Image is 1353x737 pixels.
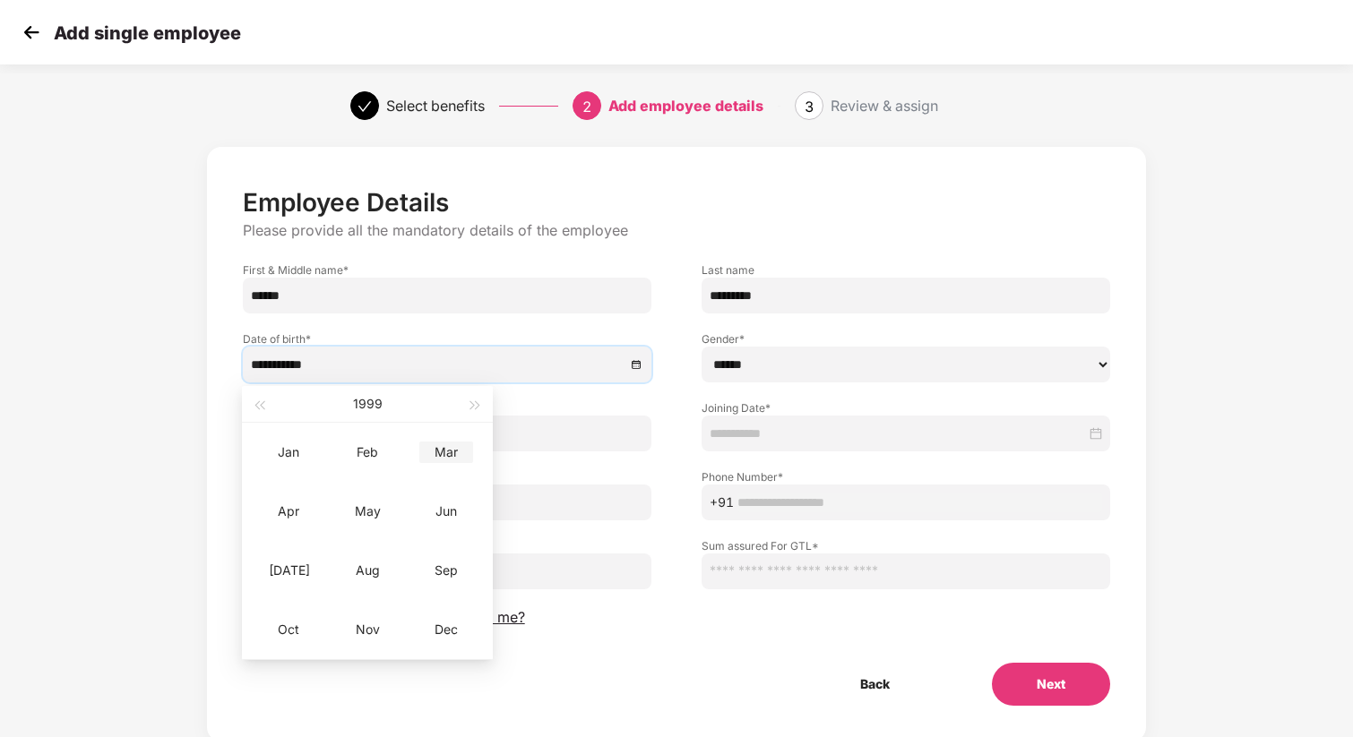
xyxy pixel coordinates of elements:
[54,22,241,44] p: Add single employee
[702,400,1110,416] label: Joining Date
[328,541,407,600] td: 1999-08
[407,541,486,600] td: 1999-09
[243,262,651,278] label: First & Middle name
[419,441,473,463] div: Mar
[340,441,394,463] div: Feb
[831,91,938,120] div: Review & assign
[702,331,1110,347] label: Gender
[353,386,383,422] button: 1999
[243,187,1111,218] p: Employee Details
[262,560,315,581] div: [DATE]
[386,91,485,120] div: Select benefits
[419,501,473,522] div: Jun
[249,541,328,600] td: 1999-07
[992,663,1110,706] button: Next
[243,221,1111,240] p: Please provide all the mandatory details of the employee
[419,619,473,640] div: Dec
[262,501,315,522] div: Apr
[262,441,315,463] div: Jan
[249,482,328,541] td: 1999-04
[328,600,407,659] td: 1999-11
[340,560,394,581] div: Aug
[407,482,486,541] td: 1999-06
[262,619,315,640] div: Oct
[340,501,394,522] div: May
[702,262,1110,278] label: Last name
[407,600,486,659] td: 1999-12
[815,663,935,706] button: Back
[249,423,328,482] td: 1999-01
[702,538,1110,553] label: Sum assured For GTL
[18,19,45,46] img: svg+xml;base64,PHN2ZyB4bWxucz0iaHR0cDovL3d3dy53My5vcmcvMjAwMC9zdmciIHdpZHRoPSIzMCIgaGVpZ2h0PSIzMC...
[328,482,407,541] td: 1999-05
[582,98,591,116] span: 2
[419,560,473,581] div: Sep
[358,99,372,114] span: check
[243,331,651,347] label: Date of birth
[340,619,394,640] div: Nov
[407,423,486,482] td: 1999-03
[249,600,328,659] td: 1999-10
[702,469,1110,484] label: Phone Number
[328,423,407,482] td: 1999-02
[805,98,814,116] span: 3
[710,493,734,512] span: +91
[608,91,763,120] div: Add employee details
